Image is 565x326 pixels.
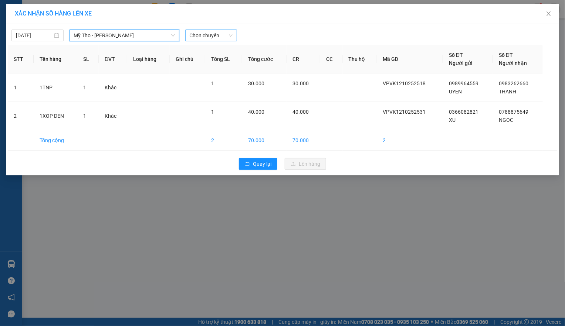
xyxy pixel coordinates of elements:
[449,109,478,115] span: 0366082821
[205,45,242,73] th: Tổng SL
[292,80,309,86] span: 30.000
[99,45,127,73] th: ĐVT
[99,102,127,130] td: Khác
[449,52,463,58] span: Số ĐT
[239,158,277,170] button: rollbackQuay lại
[320,45,342,73] th: CC
[248,109,264,115] span: 40.000
[242,45,286,73] th: Tổng cước
[377,130,443,151] td: 2
[383,109,426,115] span: VPVK1210252531
[449,60,473,66] span: Người gửi
[15,10,92,17] span: XÁC NHẬN SỐ HÀNG LÊN XE
[8,45,34,73] th: STT
[343,45,377,73] th: Thu hộ
[127,45,170,73] th: Loại hàng
[74,30,175,41] span: Mỹ Tho - Hồ Chí Minh
[499,80,528,86] span: 0983262660
[34,45,77,73] th: Tên hàng
[287,130,321,151] td: 70.000
[211,80,214,86] span: 1
[34,102,77,130] td: 1XOP DEN
[499,52,513,58] span: Số ĐT
[190,30,233,41] span: Chọn chuyến
[8,73,34,102] td: 1
[170,45,205,73] th: Ghi chú
[449,117,456,123] span: XU
[499,117,513,123] span: NGOC
[16,31,53,40] input: 12/10/2025
[377,45,443,73] th: Mã GD
[171,33,175,38] span: down
[253,160,271,168] span: Quay lại
[285,158,326,170] button: uploadLên hàng
[287,45,321,73] th: CR
[245,161,250,167] span: rollback
[83,85,86,90] span: 1
[292,109,309,115] span: 40.000
[99,73,127,102] td: Khác
[34,73,77,102] td: 1TNP
[211,109,214,115] span: 1
[83,113,86,119] span: 1
[205,130,242,151] td: 2
[546,11,552,17] span: close
[8,102,34,130] td: 2
[449,89,462,95] span: UYEN
[449,80,478,86] span: 0989964559
[499,60,527,66] span: Người nhận
[499,89,516,95] span: THANH
[242,130,286,151] td: 70.000
[538,4,559,24] button: Close
[499,109,528,115] span: 0788875649
[248,80,264,86] span: 30.000
[34,130,77,151] td: Tổng cộng
[77,45,99,73] th: SL
[383,80,426,86] span: VPVK1210252518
